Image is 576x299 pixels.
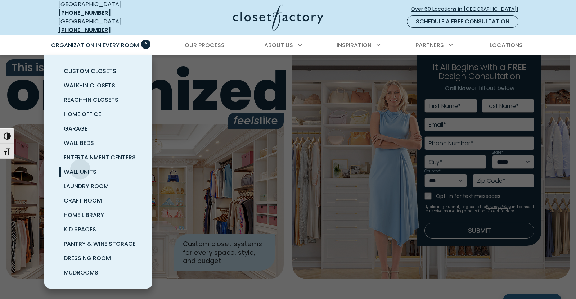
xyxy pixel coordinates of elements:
a: [PHONE_NUMBER] [58,26,111,34]
span: Custom Closets [64,67,116,75]
img: Closet Factory Logo [233,4,323,31]
span: Organization in Every Room [51,41,139,49]
span: About Us [264,41,293,49]
span: Wall Units [64,168,96,176]
span: Wall Beds [64,139,94,147]
span: Partners [415,41,444,49]
span: Locations [490,41,523,49]
span: Dressing Room [64,254,111,262]
div: [GEOGRAPHIC_DATA] [58,17,163,35]
span: Craft Room [64,196,102,205]
span: Home Office [64,110,101,118]
span: Mudrooms [64,268,98,277]
span: Kid Spaces [64,225,96,234]
span: Over 60 Locations in [GEOGRAPHIC_DATA]! [411,5,524,13]
ul: Organization in Every Room submenu [44,55,152,289]
span: Garage [64,124,87,133]
a: Schedule a Free Consultation [407,15,518,28]
span: Reach-In Closets [64,96,118,104]
span: Entertainment Centers [64,153,136,162]
span: Our Process [185,41,225,49]
a: [PHONE_NUMBER] [58,9,111,17]
span: Pantry & Wine Storage [64,240,136,248]
span: Home Library [64,211,104,219]
span: Laundry Room [64,182,109,190]
span: Walk-In Closets [64,81,115,90]
nav: Primary Menu [46,35,530,55]
span: Inspiration [337,41,372,49]
a: Over 60 Locations in [GEOGRAPHIC_DATA]! [410,3,524,15]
